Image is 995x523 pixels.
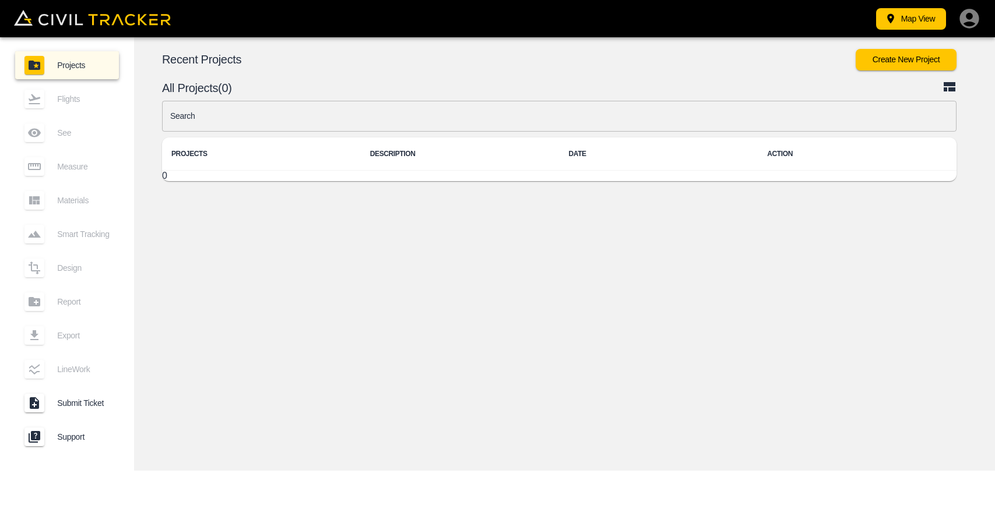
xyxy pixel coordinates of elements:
[15,423,119,451] a: Support
[856,49,957,70] button: Create New Project
[162,83,943,93] p: All Projects(0)
[162,55,856,64] p: Recent Projects
[876,8,946,30] button: Map View
[162,171,957,182] tbody: 0
[162,137,361,171] th: PROJECTS
[57,398,110,408] span: Submit Ticket
[57,432,110,441] span: Support
[560,137,758,171] th: DATE
[361,137,560,171] th: DESCRIPTION
[14,10,171,26] img: Civil Tracker
[15,51,119,79] a: Projects
[162,137,957,181] table: project-list-table
[57,61,110,70] span: Projects
[758,137,957,171] th: ACTION
[15,389,119,417] a: Submit Ticket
